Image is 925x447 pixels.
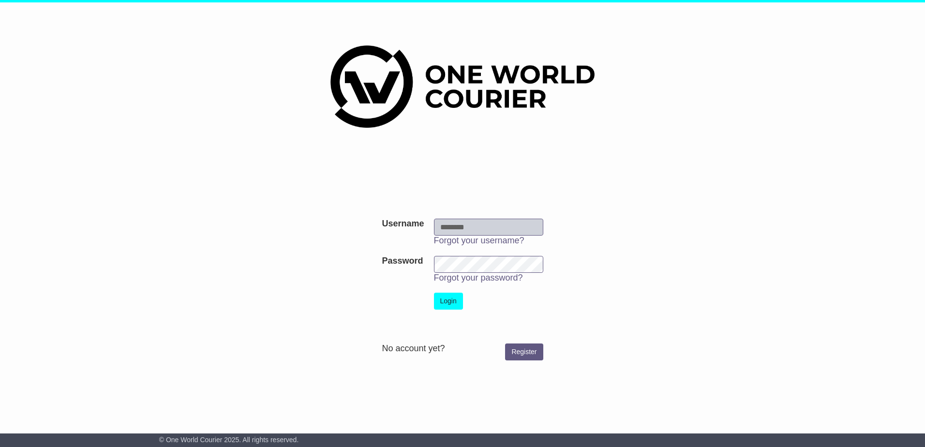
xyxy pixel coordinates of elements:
[505,343,543,360] a: Register
[330,45,595,128] img: One World
[434,293,463,310] button: Login
[382,343,543,354] div: No account yet?
[382,256,423,267] label: Password
[434,236,524,245] a: Forgot your username?
[382,219,424,229] label: Username
[159,436,299,444] span: © One World Courier 2025. All rights reserved.
[434,273,523,283] a: Forgot your password?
